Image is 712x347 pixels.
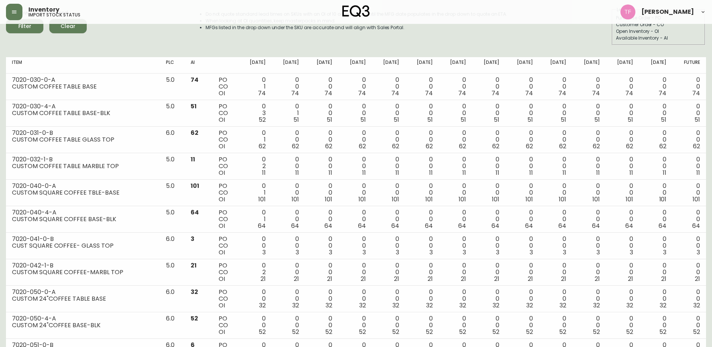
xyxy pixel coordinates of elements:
span: 64 [692,221,700,230]
div: 0 0 [678,183,700,203]
div: 0 0 [645,236,666,256]
div: 0 0 [612,236,633,256]
th: PLC [160,57,185,74]
span: OI [219,142,225,151]
div: 0 0 [344,236,366,256]
div: 0 1 [244,130,265,150]
div: 0 0 [511,183,533,203]
span: 3 [496,248,499,257]
div: 0 0 [378,103,399,123]
div: 0 2 [244,262,265,282]
span: 64 [425,221,433,230]
span: 62 [593,142,600,151]
span: 101 [392,195,399,204]
span: 21 [595,275,600,283]
div: 0 1 [244,183,265,203]
span: 62 [559,142,566,151]
td: 6.0 [160,127,185,153]
div: 0 0 [311,183,332,203]
div: 7020-041-0-B [12,236,154,242]
th: AI [185,57,213,74]
div: 0 0 [645,130,666,150]
div: 0 0 [478,236,499,256]
span: 21 [561,275,566,283]
span: OI [219,195,225,204]
div: 0 0 [445,130,466,150]
div: 0 0 [511,156,533,176]
span: 3 [697,248,700,257]
span: 101 [459,195,466,204]
div: 0 2 [244,156,265,176]
span: 101 [693,195,700,204]
span: OI [219,275,225,283]
div: 0 0 [445,77,466,97]
div: 0 0 [511,130,533,150]
div: 0 0 [545,183,566,203]
span: 11 [696,168,700,177]
div: 0 0 [278,183,299,203]
span: 101 [325,195,332,204]
span: 101 [525,195,533,204]
div: 0 0 [411,77,432,97]
div: 0 0 [478,262,499,282]
div: 0 0 [411,209,432,229]
span: 21 [428,275,433,283]
span: [PERSON_NAME] [641,9,694,15]
span: 64 [458,221,466,230]
span: 64 [625,221,633,230]
span: 11 [191,155,195,164]
span: 64 [324,221,332,230]
div: 0 0 [278,262,299,282]
span: 11 [262,168,266,177]
td: 5.0 [160,180,185,206]
div: 0 0 [478,183,499,203]
th: [DATE] [338,57,372,74]
div: 0 0 [511,236,533,256]
span: 3 [463,248,466,257]
span: 74 [258,89,266,97]
div: 0 0 [244,236,265,256]
div: 0 0 [511,77,533,97]
th: Item [6,57,160,74]
div: CUSTOM COFFEE TABLE MARBLE TOP [12,163,154,170]
span: 74 [458,89,466,97]
div: CUSTOM COFFEE TABLE BASE-BLK [12,110,154,117]
span: 64 [592,221,600,230]
span: 74 [659,89,666,97]
div: 0 0 [645,156,666,176]
span: 74 [558,89,566,97]
div: 0 0 [478,103,499,123]
div: 0 0 [612,156,633,176]
span: Inventory [28,7,59,13]
th: [DATE] [439,57,472,74]
span: 3 [663,248,666,257]
span: 11 [362,168,366,177]
div: 0 0 [645,209,666,229]
div: 0 0 [378,130,399,150]
span: 74 [291,89,299,97]
span: 51 [661,115,666,124]
th: [DATE] [539,57,572,74]
div: PO CO [219,130,232,150]
div: 0 0 [645,262,666,282]
span: 74 [391,89,399,97]
th: [DATE] [372,57,405,74]
div: 0 0 [278,130,299,150]
div: Customer Order - CO [616,21,701,28]
div: 0 0 [344,156,366,176]
span: 64 [291,221,299,230]
div: 0 0 [311,262,332,282]
li: MFGs listed in the drop down under the SKU are accurate and will align with Sales Portal. [206,24,508,31]
div: 7020-040-0-A [12,183,154,189]
span: 62 [191,128,198,137]
div: 0 0 [411,103,432,123]
h5: import stock status [28,13,80,17]
th: [DATE] [272,57,305,74]
span: 62 [259,142,266,151]
div: 0 0 [344,103,366,123]
span: 51 [191,102,197,111]
span: 51 [494,115,499,124]
span: 74 [191,75,198,84]
td: 6.0 [160,233,185,259]
div: PO CO [219,156,232,176]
